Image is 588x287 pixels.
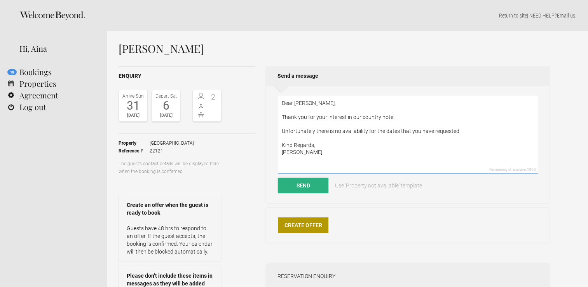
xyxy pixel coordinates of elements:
[7,69,17,75] flynt-notification-badge: 10
[119,160,222,175] p: The guest’s contact details will be displayed here when the booking is confirmed.
[207,93,220,101] span: 2
[119,43,550,54] h1: [PERSON_NAME]
[19,43,95,54] div: Hi, Aina
[119,139,150,147] strong: Property
[127,224,213,255] p: Guests have 48 hrs to respond to an offer. If the guest accepts, the booking is confirmed. Your c...
[266,66,550,86] h2: Send a message
[127,201,213,217] strong: Create an offer when the guest is ready to book
[121,112,145,119] div: [DATE]
[119,12,576,19] p: | NEED HELP? .
[154,92,178,100] div: Depart Sat
[154,112,178,119] div: [DATE]
[150,139,194,147] span: [GEOGRAPHIC_DATA]
[121,92,145,100] div: Arrive Sun
[154,100,178,112] div: 6
[330,178,427,193] a: Use 'Property not available' template
[557,12,575,19] a: Email us
[119,147,150,155] strong: Reference #
[207,102,220,110] span: -
[499,12,527,19] a: Return to site
[278,178,328,193] button: Send
[119,72,255,80] h2: Enquiry
[121,100,145,112] div: 31
[207,111,220,119] span: -
[150,147,194,155] span: 22121
[278,217,328,233] a: Create Offer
